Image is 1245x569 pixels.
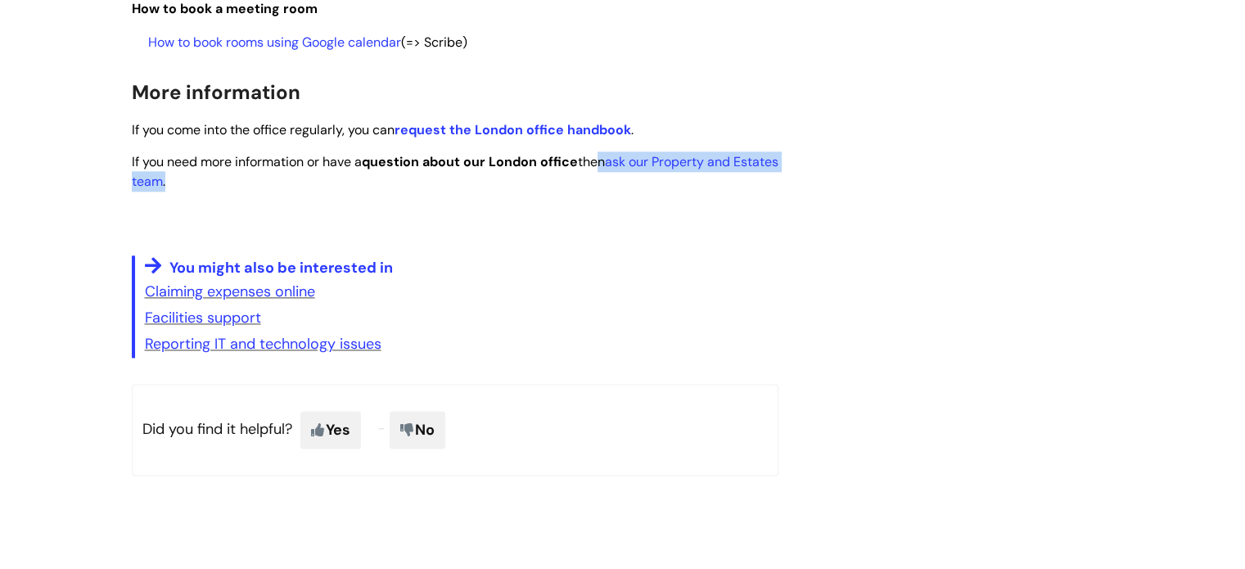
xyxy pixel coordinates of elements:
strong: question about our London office [362,153,578,170]
span: More information [132,79,300,105]
a: How to book rooms using Google calendar [148,34,401,51]
span: No [390,411,445,449]
span: (=> Scribe) [148,34,467,51]
a: Claiming expenses online [145,282,315,301]
p: Did you find it helpful? [132,384,778,476]
a: Reporting IT and technology issues [145,334,381,354]
a: request the London office handbook [395,121,631,138]
span: Yes [300,411,361,449]
span: If you need more information or have a then . [132,153,778,191]
span: If you come into the office regularly, you can . [132,121,634,138]
a: Facilities support [145,308,261,327]
span: You might also be interested in [169,258,393,278]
